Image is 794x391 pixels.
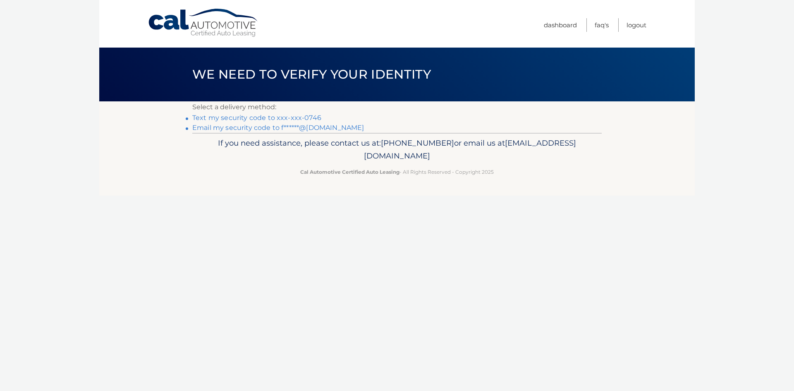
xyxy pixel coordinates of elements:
[595,18,609,32] a: FAQ's
[381,138,454,148] span: [PHONE_NUMBER]
[627,18,646,32] a: Logout
[198,137,596,163] p: If you need assistance, please contact us at: or email us at
[544,18,577,32] a: Dashboard
[192,67,431,82] span: We need to verify your identity
[300,169,399,175] strong: Cal Automotive Certified Auto Leasing
[148,8,259,38] a: Cal Automotive
[192,101,602,113] p: Select a delivery method:
[192,124,364,132] a: Email my security code to f******@[DOMAIN_NAME]
[192,114,321,122] a: Text my security code to xxx-xxx-0746
[198,168,596,176] p: - All Rights Reserved - Copyright 2025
